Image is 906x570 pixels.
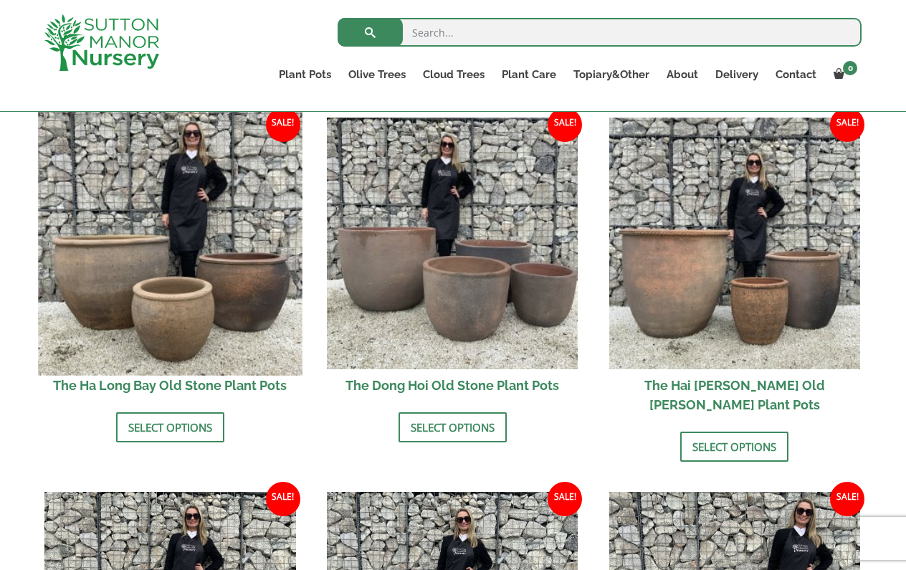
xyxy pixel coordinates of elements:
[44,14,159,71] img: logo
[327,118,578,402] a: Sale! The Dong Hoi Old Stone Plant Pots
[830,108,864,142] span: Sale!
[609,369,861,421] h2: The Hai [PERSON_NAME] Old [PERSON_NAME] Plant Pots
[270,65,340,85] a: Plant Pots
[843,61,857,75] span: 0
[38,111,302,375] img: The Ha Long Bay Old Stone Plant Pots
[565,65,658,85] a: Topiary&Other
[414,65,493,85] a: Cloud Trees
[548,108,582,142] span: Sale!
[266,108,300,142] span: Sale!
[327,369,578,402] h2: The Dong Hoi Old Stone Plant Pots
[266,482,300,516] span: Sale!
[44,369,296,402] h2: The Ha Long Bay Old Stone Plant Pots
[44,118,296,402] a: Sale! The Ha Long Bay Old Stone Plant Pots
[493,65,565,85] a: Plant Care
[338,18,862,47] input: Search...
[327,118,578,369] img: The Dong Hoi Old Stone Plant Pots
[830,482,864,516] span: Sale!
[658,65,707,85] a: About
[609,118,861,369] img: The Hai Phong Old Stone Plant Pots
[116,412,224,442] a: Select options for “The Ha Long Bay Old Stone Plant Pots”
[707,65,767,85] a: Delivery
[825,65,862,85] a: 0
[609,118,861,421] a: Sale! The Hai [PERSON_NAME] Old [PERSON_NAME] Plant Pots
[680,432,788,462] a: Select options for “The Hai Phong Old Stone Plant Pots”
[548,482,582,516] span: Sale!
[767,65,825,85] a: Contact
[399,412,507,442] a: Select options for “The Dong Hoi Old Stone Plant Pots”
[340,65,414,85] a: Olive Trees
